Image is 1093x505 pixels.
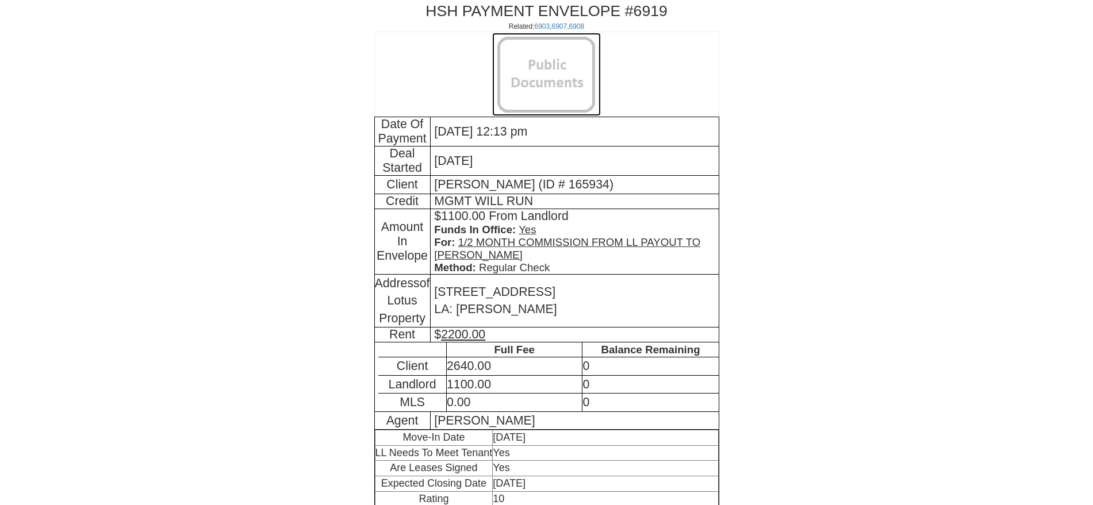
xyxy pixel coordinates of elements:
td: [PERSON_NAME] [430,411,719,429]
u: 1/2 MONTH COMMISSION FROM LL PAYOUT TO [PERSON_NAME] [434,236,700,261]
u: 2200.00 [441,327,485,341]
td: Yes [493,461,718,476]
span: $ [434,327,485,341]
span: Amount In Envelope [377,220,428,263]
td: Are Leases Signed [375,461,493,476]
td: LL Needs To Meet Tenant [375,445,493,461]
td: MLS [378,394,446,411]
span: For: [434,236,455,248]
span: Regular Check [479,261,550,273]
a: 6903 [534,22,550,30]
td: Client [378,357,446,375]
td: Agent [374,411,430,429]
span: Address [375,276,420,290]
td: 0 [582,357,719,375]
span: Full Fee [494,344,535,356]
td: 2640.00 [446,357,582,375]
span: Balance Remaining [601,344,700,356]
td: [STREET_ADDRESS] LA: [PERSON_NAME] [430,274,719,327]
div: Related: , , [374,22,719,32]
td: Yes [493,445,718,461]
td: 0 [582,394,719,411]
td: Move-In Date [375,430,493,445]
td: [PERSON_NAME] (ID # 165934) [430,176,719,194]
span: [DATE] [434,154,473,168]
span: Date Of Payment [378,117,426,145]
span: Credit [386,194,419,208]
a: 6907 [552,22,567,30]
span: Rent [389,327,415,341]
td: [DATE] [493,476,718,492]
a: 6908 [569,22,585,30]
span: 1100.00 From Landlord [441,209,569,223]
td: 1100.00 [446,375,582,393]
td: [DATE] [493,430,718,445]
span: $ [434,209,441,223]
td: 0 [582,375,719,393]
td: of Lotus Property [374,274,430,327]
span: Funds In Office: [434,223,516,236]
td: Expected Closing Date [375,476,493,492]
img: publicDocs2.png [492,33,601,116]
span: Client [386,178,418,191]
span: Deal Started [382,147,422,175]
td: Landlord [378,375,446,393]
td: 0.00 [446,394,582,411]
span: [DATE] 12:13 pm [434,125,527,138]
span: MGMT WILL RUN [434,194,533,208]
u: Yes [519,223,536,236]
span: Method: [434,261,476,273]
